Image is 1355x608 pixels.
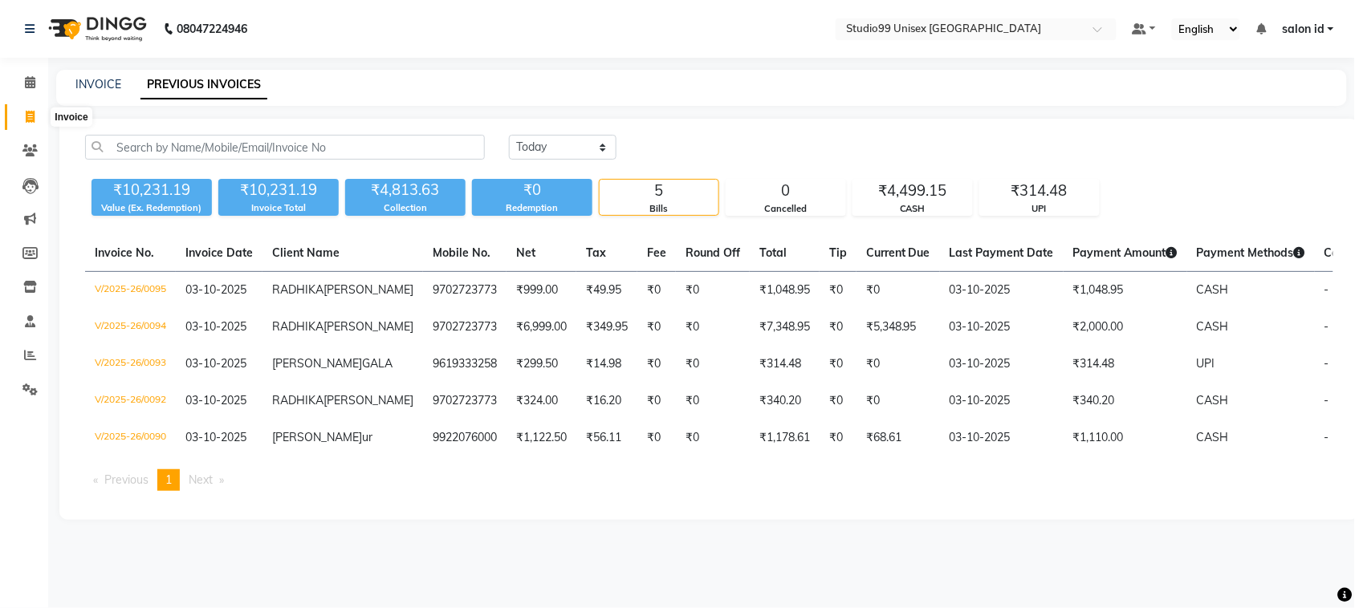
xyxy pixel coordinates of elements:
span: CASH [1197,282,1229,297]
td: ₹314.48 [1064,346,1187,383]
span: [PERSON_NAME] [323,282,413,297]
span: 03-10-2025 [185,282,246,297]
td: ₹0 [820,346,857,383]
b: 08047224946 [177,6,247,51]
td: ₹0 [637,346,676,383]
span: UPI [1197,356,1215,371]
div: CASH [853,202,972,216]
td: ₹68.61 [857,420,940,456]
td: 9619333258 [423,346,507,383]
td: ₹5,348.95 [857,309,940,346]
span: [PERSON_NAME] [323,393,413,407]
span: GALA [362,356,393,371]
span: [PERSON_NAME] [323,319,413,334]
td: V/2025-26/0093 [85,346,176,383]
span: Invoice Date [185,245,253,260]
div: Invoice [51,107,92,127]
img: logo [41,6,151,51]
span: RADHIKA [272,319,323,334]
span: Total [759,245,787,260]
span: CASH [1197,393,1229,407]
td: 9702723773 [423,309,507,346]
div: ₹10,231.19 [92,179,212,201]
span: Tax [586,245,606,260]
div: ₹0 [472,179,592,201]
span: Payment Amount [1073,245,1178,260]
td: ₹16.20 [576,383,637,420]
div: Collection [345,201,466,215]
span: - [1324,393,1329,407]
td: V/2025-26/0092 [85,383,176,420]
td: 03-10-2025 [940,383,1064,420]
span: - [1324,430,1329,444]
input: Search by Name/Mobile/Email/Invoice No [85,135,485,160]
td: ₹349.95 [576,309,637,346]
td: ₹0 [820,309,857,346]
span: 03-10-2025 [185,356,246,371]
span: Invoice No. [95,245,154,260]
span: Net [516,245,535,260]
td: ₹56.11 [576,420,637,456]
span: salon id [1282,21,1324,38]
td: ₹1,110.00 [1064,420,1187,456]
td: ₹299.50 [507,346,576,383]
td: ₹1,048.95 [750,272,820,310]
td: ₹0 [676,272,750,310]
td: ₹999.00 [507,272,576,310]
td: 9922076000 [423,420,507,456]
div: Redemption [472,201,592,215]
div: ₹314.48 [980,180,1099,202]
span: Mobile No. [433,245,490,260]
span: CASH [1197,319,1229,334]
td: 03-10-2025 [940,420,1064,456]
a: PREVIOUS INVOICES [140,71,267,99]
td: V/2025-26/0094 [85,309,176,346]
span: Previous [104,472,149,487]
td: V/2025-26/0090 [85,420,176,456]
span: Next [189,472,213,487]
td: ₹0 [637,420,676,456]
div: 5 [600,180,718,202]
nav: Pagination [85,469,1333,491]
td: ₹14.98 [576,346,637,383]
span: 03-10-2025 [185,393,246,407]
span: Fee [647,245,666,260]
span: Current Due [866,245,930,260]
td: 9702723773 [423,272,507,310]
td: ₹0 [857,383,940,420]
span: - [1324,282,1329,297]
td: ₹2,000.00 [1064,309,1187,346]
span: [PERSON_NAME]ur [272,430,372,444]
td: ₹0 [676,309,750,346]
div: ₹4,499.15 [853,180,972,202]
td: ₹6,999.00 [507,309,576,346]
td: V/2025-26/0095 [85,272,176,310]
td: ₹7,348.95 [750,309,820,346]
a: INVOICE [75,77,121,91]
div: Invoice Total [218,201,339,215]
td: ₹1,178.61 [750,420,820,456]
span: Round Off [686,245,740,260]
div: ₹10,231.19 [218,179,339,201]
td: 03-10-2025 [940,309,1064,346]
span: - [1324,356,1329,371]
span: 1 [165,472,172,487]
span: - [1324,319,1329,334]
td: ₹0 [676,383,750,420]
div: UPI [980,202,1099,216]
span: 03-10-2025 [185,430,246,444]
div: Cancelled [726,202,845,216]
div: 0 [726,180,845,202]
span: RADHIKA [272,393,323,407]
td: ₹49.95 [576,272,637,310]
td: ₹0 [857,272,940,310]
td: 03-10-2025 [940,346,1064,383]
span: Payment Methods [1197,245,1305,260]
span: CASH [1197,430,1229,444]
td: ₹0 [676,346,750,383]
td: ₹0 [820,272,857,310]
td: ₹0 [820,420,857,456]
td: ₹340.20 [750,383,820,420]
td: ₹0 [857,346,940,383]
td: ₹0 [637,383,676,420]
